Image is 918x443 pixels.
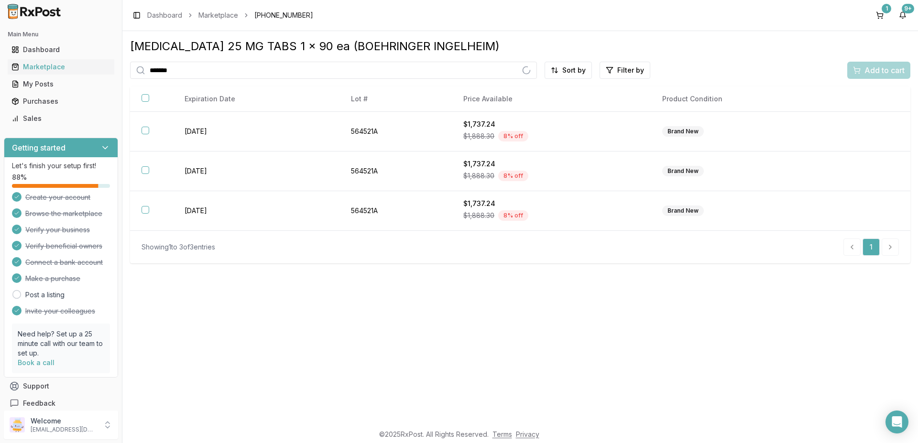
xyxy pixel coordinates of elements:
[25,193,90,202] span: Create your account
[4,4,65,19] img: RxPost Logo
[498,131,528,141] div: 8 % off
[662,205,704,216] div: Brand New
[617,65,644,75] span: Filter by
[25,274,80,283] span: Make a purchase
[18,358,55,367] a: Book a call
[885,411,908,433] div: Open Intercom Messenger
[12,142,66,153] h3: Getting started
[902,4,914,13] div: 9+
[4,395,118,412] button: Feedback
[25,306,95,316] span: Invite your colleagues
[10,417,25,432] img: User avatar
[4,76,118,92] button: My Posts
[8,41,114,58] a: Dashboard
[8,58,114,76] a: Marketplace
[11,79,110,89] div: My Posts
[4,42,118,57] button: Dashboard
[147,11,313,20] nav: breadcrumb
[895,8,910,23] button: 9+
[882,4,891,13] div: 1
[843,238,899,256] nav: pagination
[173,86,339,112] th: Expiration Date
[8,76,114,93] a: My Posts
[173,151,339,191] td: [DATE]
[562,65,586,75] span: Sort by
[147,11,182,20] a: Dashboard
[498,171,528,181] div: 8 % off
[4,94,118,109] button: Purchases
[8,31,114,38] h2: Main Menu
[254,11,313,20] span: [PHONE_NUMBER]
[11,97,110,106] div: Purchases
[872,8,887,23] button: 1
[130,39,910,54] div: [MEDICAL_DATA] 25 MG TABS 1 x 90 ea (BOEHRINGER INGELHEIM)
[4,111,118,126] button: Sales
[25,241,102,251] span: Verify beneficial owners
[8,93,114,110] a: Purchases
[25,225,90,235] span: Verify your business
[516,430,539,438] a: Privacy
[498,210,528,221] div: 8 % off
[25,209,102,218] span: Browse the marketplace
[142,242,215,252] div: Showing 1 to 3 of 3 entries
[651,86,839,112] th: Product Condition
[463,159,639,169] div: $1,737.24
[662,166,704,176] div: Brand New
[173,112,339,151] td: [DATE]
[463,119,639,129] div: $1,737.24
[11,45,110,54] div: Dashboard
[545,62,592,79] button: Sort by
[31,416,97,426] p: Welcome
[4,59,118,75] button: Marketplace
[492,430,512,438] a: Terms
[662,126,704,137] div: Brand New
[463,171,494,181] span: $1,888.30
[25,258,103,267] span: Connect a bank account
[463,199,639,208] div: $1,737.24
[173,191,339,231] td: [DATE]
[600,62,650,79] button: Filter by
[339,86,452,112] th: Lot #
[198,11,238,20] a: Marketplace
[339,151,452,191] td: 564521A
[11,62,110,72] div: Marketplace
[452,86,651,112] th: Price Available
[25,290,65,300] a: Post a listing
[11,114,110,123] div: Sales
[31,426,97,433] p: [EMAIL_ADDRESS][DOMAIN_NAME]
[18,329,104,358] p: Need help? Set up a 25 minute call with our team to set up.
[12,173,27,182] span: 88 %
[23,399,55,408] span: Feedback
[339,112,452,151] td: 564521A
[12,161,110,171] p: Let's finish your setup first!
[863,238,880,256] a: 1
[339,191,452,231] td: 564521A
[8,110,114,127] a: Sales
[463,211,494,220] span: $1,888.30
[4,378,118,395] button: Support
[463,131,494,141] span: $1,888.30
